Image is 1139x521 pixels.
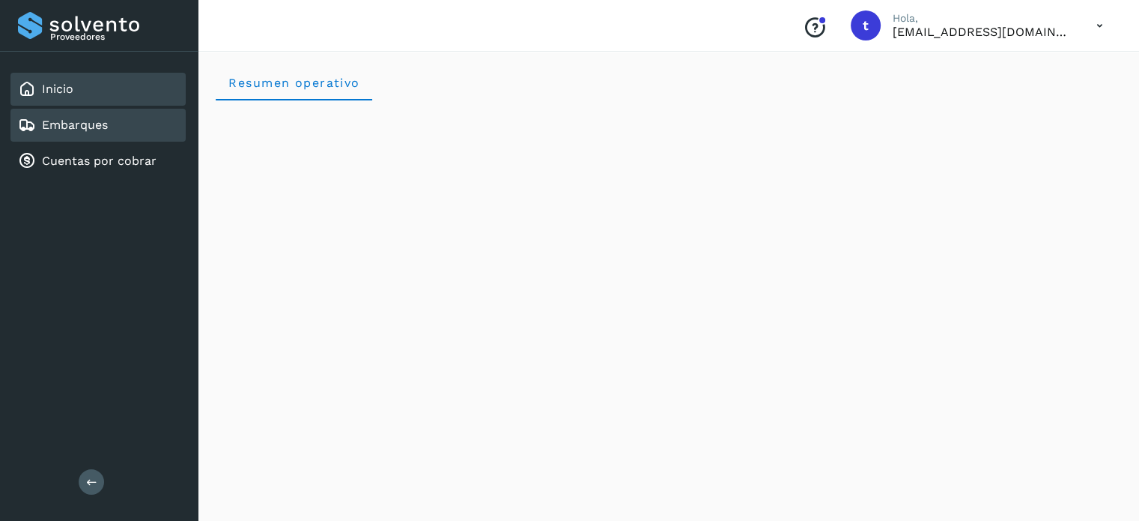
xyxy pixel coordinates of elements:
[42,118,108,132] a: Embarques
[10,145,186,178] div: Cuentas por cobrar
[893,12,1072,25] p: Hola,
[50,31,180,42] p: Proveedores
[10,109,186,142] div: Embarques
[42,82,73,96] a: Inicio
[228,76,360,90] span: Resumen operativo
[42,154,157,168] a: Cuentas por cobrar
[10,73,186,106] div: Inicio
[893,25,1072,39] p: transportesymaquinariaagm@gmail.com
